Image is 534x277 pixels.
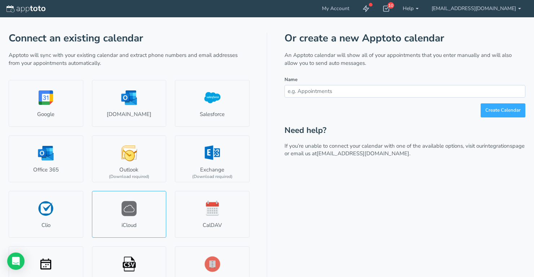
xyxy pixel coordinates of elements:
[284,76,297,83] label: Name
[284,142,525,158] p: If you’re unable to connect your calendar with one of the available options, visit our page or em...
[92,135,167,182] a: Outlook
[284,85,525,98] input: e.g. Appointments
[388,2,394,9] div: 10
[9,80,83,127] a: Google
[109,174,149,180] div: (Download required)
[484,142,512,149] a: integrations
[9,191,83,238] a: Clio
[284,33,525,44] h1: Or create a new Apptoto calendar
[284,126,525,135] h2: Need help?
[6,5,45,13] img: logo-apptoto--white.svg
[9,135,83,182] a: Office 365
[481,103,525,117] button: Create Calendar
[175,191,250,238] a: CalDAV
[175,135,250,182] a: Exchange
[92,80,167,127] a: [DOMAIN_NAME]
[92,191,167,238] a: iCloud
[192,174,233,180] div: (Download required)
[175,80,250,127] a: Salesforce
[284,52,525,67] p: An Apptoto calendar will show all of your appointments that you enter manually and will also allo...
[9,33,250,44] h1: Connect an existing calendar
[9,52,250,67] p: Apptoto will sync with your existing calendar and extract phone numbers and email addresses from ...
[317,150,410,157] a: [EMAIL_ADDRESS][DOMAIN_NAME].
[7,253,25,270] div: Open Intercom Messenger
